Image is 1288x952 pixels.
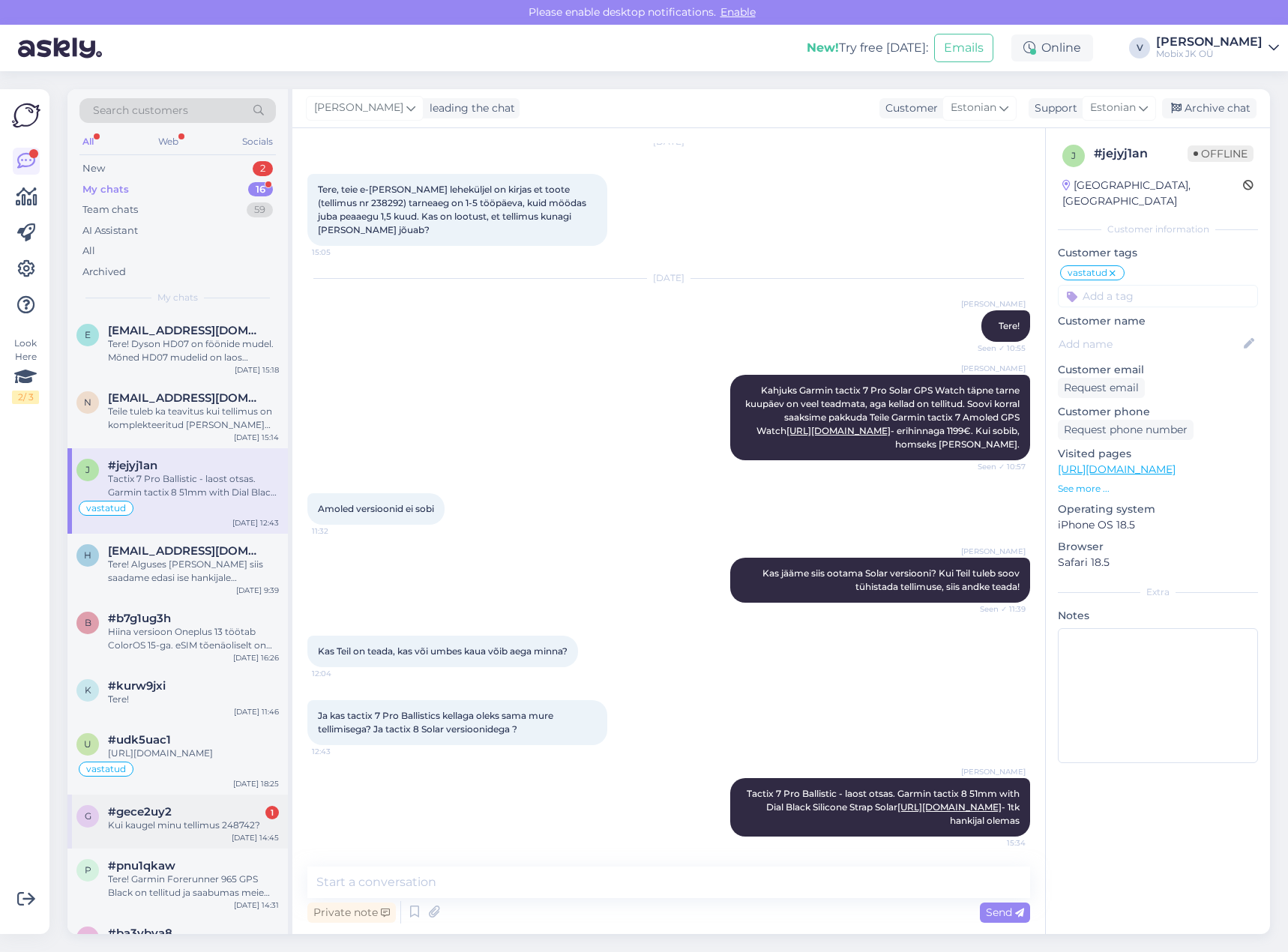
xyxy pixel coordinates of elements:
[969,461,1026,472] span: Seen ✓ 10:57
[969,837,1026,849] span: 15:34
[108,558,279,585] div: Tere! Alguses [PERSON_NAME] siis saadame edasi ise hankijale garantiisse!
[307,271,1030,285] div: [DATE]
[82,265,126,280] div: Archived
[969,603,1026,615] span: Seen ✓ 11:39
[232,517,279,528] div: [DATE] 12:43
[1011,34,1093,61] div: Online
[762,567,1022,592] span: Kas jääme siis ootama Solar versiooni? Kui Teil tuleb soov tühistada tellimuse, siis andke teada!
[232,832,279,843] div: [DATE] 14:45
[85,464,90,475] span: j
[79,132,97,151] div: All
[108,459,157,472] span: #jejyj1an
[318,710,556,735] span: Ja kas tactix 7 Pro Ballistics kellaga oleks sama mure tellimisega? Ja tactix 8 Solar versioonide...
[307,903,396,923] div: Private note
[1058,446,1258,462] p: Visited pages
[236,585,279,596] div: [DATE] 9:39
[86,765,126,774] span: vastatud
[1058,245,1258,261] p: Customer tags
[85,932,91,943] span: b
[1094,145,1188,163] div: # jejyj1an
[1062,178,1243,209] div: [GEOGRAPHIC_DATA], [GEOGRAPHIC_DATA]
[233,652,279,663] div: [DATE] 16:26
[986,906,1024,919] span: Send
[961,298,1026,310] span: [PERSON_NAME]
[155,132,181,151] div: Web
[82,182,129,197] div: My chats
[82,223,138,238] div: AI Assistant
[85,617,91,628] span: b
[108,324,264,337] span: enel.ormus@gmail.com
[12,101,40,130] img: Askly Logo
[1058,482,1258,495] p: See more ...
[807,40,839,55] b: New!
[318,184,589,235] span: Tere, teie e-[PERSON_NAME] leheküljel on kirjas et toote (tellimus nr 238292) tarneaeg on 1-5 töö...
[1058,378,1145,398] div: Request email
[312,668,368,679] span: 12:04
[12,337,39,404] div: Look Here
[82,202,138,217] div: Team chats
[82,244,95,259] div: All
[1058,362,1258,378] p: Customer email
[1058,404,1258,420] p: Customer phone
[234,900,279,911] div: [DATE] 14:31
[1090,100,1136,116] span: Estonian
[312,746,368,757] span: 12:43
[1059,336,1241,352] input: Add name
[234,706,279,717] div: [DATE] 11:46
[108,805,172,819] span: #gece2uy2
[879,100,938,116] div: Customer
[1068,268,1107,277] span: vastatud
[85,684,91,696] span: k
[108,391,264,405] span: neve.karjus.001@mail.ee
[93,103,188,118] span: Search customers
[934,34,993,62] button: Emails
[314,100,403,116] span: [PERSON_NAME]
[1058,517,1258,533] p: iPhone OS 18.5
[807,39,928,57] div: Try free [DATE]:
[233,778,279,789] div: [DATE] 18:25
[265,806,279,819] div: 1
[108,927,172,940] span: #ba3vbya8
[234,432,279,443] div: [DATE] 15:14
[85,810,91,822] span: g
[1058,313,1258,329] p: Customer name
[108,337,279,364] div: Tere! Dyson HD07 on föönide mudel. Mõned HD07 mudelid on laos olemas!
[1058,420,1194,440] div: Request phone number
[82,161,105,176] div: New
[108,733,171,747] span: #udk5uac1
[897,801,1002,813] a: [URL][DOMAIN_NAME]
[745,385,1022,450] span: Kahjuks Garmin tactix 7 Pro Solar GPS Watch täpne tarne kuupäev on veel teadmata, aga kellad on t...
[239,132,276,151] div: Socials
[318,645,568,657] span: Kas Teil on teada, kas või umbes kaua võib aega minna?
[969,343,1026,354] span: Seen ✓ 10:55
[253,161,273,176] div: 2
[86,504,126,513] span: vastatud
[108,544,264,558] span: hheiiily@gmail.com
[1162,98,1257,118] div: Archive chat
[961,363,1026,374] span: [PERSON_NAME]
[1058,555,1258,570] p: Safari 18.5
[235,364,279,376] div: [DATE] 15:18
[1029,100,1077,116] div: Support
[248,182,273,197] div: 16
[108,859,175,873] span: #pnu1qkaw
[108,612,171,625] span: #b7g1ug3h
[108,472,279,499] div: Tactix 7 Pro Ballistic - laost otsas. Garmin tactix 8 51mm with Dial Black Silicone Strap Solar [...
[424,100,515,116] div: leading the chat
[1156,48,1263,60] div: Mobix JK OÜ
[318,503,434,514] span: Amoled versioonid ei sobi
[1129,37,1150,58] div: V
[12,391,39,404] div: 2 / 3
[1058,501,1258,517] p: Operating system
[84,397,91,408] span: n
[1071,150,1076,161] span: j
[108,679,166,693] span: #kurw9jxi
[961,766,1026,777] span: [PERSON_NAME]
[108,747,279,760] div: [URL][DOMAIN_NAME]
[1058,585,1258,599] div: Extra
[108,873,279,900] div: Tere! Garmin Forerunner 965 GPS Black on tellitud ja saabumas meie lattu järgmisel nädalal!
[716,5,760,19] span: Enable
[747,788,1022,826] span: Tactix 7 Pro Ballistic - laost otsas. Garmin tactix 8 51mm with Dial Black Silicone Strap Solar -...
[1156,36,1279,60] a: [PERSON_NAME]Mobix JK OÜ
[786,425,891,436] a: [URL][DOMAIN_NAME]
